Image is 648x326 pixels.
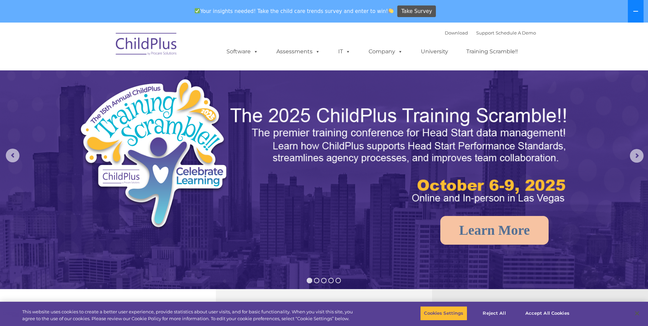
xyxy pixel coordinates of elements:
a: Assessments [270,45,327,58]
a: Take Survey [397,5,436,17]
span: Last name [95,45,116,50]
img: 👏 [388,8,394,13]
a: University [414,45,455,58]
a: IT [331,45,357,58]
button: Close [630,306,645,321]
font: | [445,30,536,36]
div: This website uses cookies to create a better user experience, provide statistics about user visit... [22,309,356,322]
span: Phone number [95,73,124,78]
img: ChildPlus by Procare Solutions [112,28,181,62]
span: Take Survey [401,5,432,17]
span: Your insights needed! Take the child care trends survey and enter to win! [192,4,397,18]
a: Company [362,45,410,58]
a: Download [445,30,468,36]
img: ✅ [195,8,200,13]
button: Cookies Settings [420,306,467,321]
a: Software [220,45,265,58]
button: Reject All [473,306,516,321]
a: Learn More [440,216,549,245]
a: Support [476,30,494,36]
a: Training Scramble!! [459,45,525,58]
button: Accept All Cookies [522,306,573,321]
a: Schedule A Demo [496,30,536,36]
